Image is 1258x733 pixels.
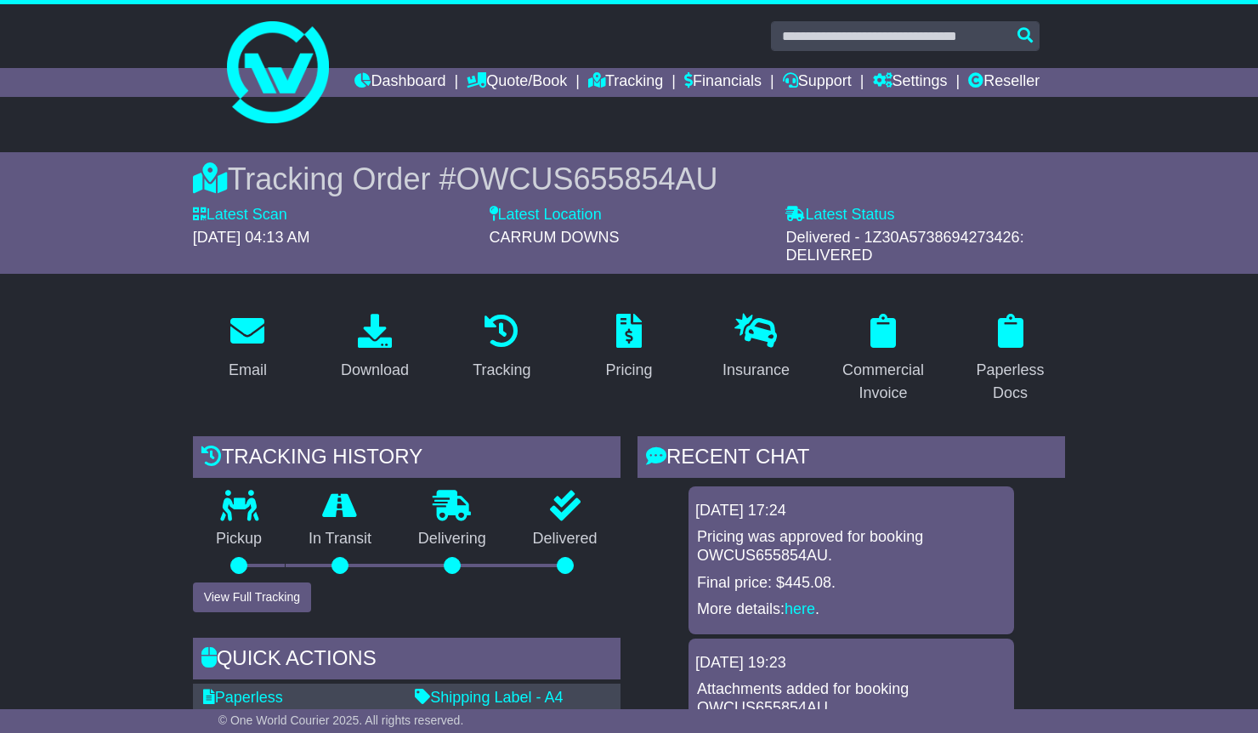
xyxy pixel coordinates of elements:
[697,680,1006,717] p: Attachments added for booking OWCUS655854AU.
[193,161,1066,197] div: Tracking Order #
[193,638,620,684] div: Quick Actions
[193,582,311,612] button: View Full Tracking
[955,308,1066,411] a: Paperless Docs
[193,229,310,246] span: [DATE] 04:13 AM
[509,530,620,548] p: Delivered
[218,308,278,388] a: Email
[286,530,395,548] p: In Transit
[218,713,464,727] span: © One World Courier 2025. All rights reserved.
[415,689,563,724] a: Shipping Label - A4 printer
[473,359,530,382] div: Tracking
[193,436,620,482] div: Tracking history
[203,689,283,706] a: Paperless
[354,68,445,97] a: Dashboard
[711,308,801,388] a: Insurance
[697,600,1006,619] p: More details: .
[588,68,663,97] a: Tracking
[966,359,1055,405] div: Paperless Docs
[828,308,938,411] a: Commercial Invoice
[330,308,420,388] a: Download
[341,359,409,382] div: Download
[697,528,1006,565] p: Pricing was approved for booking OWCUS655854AU.
[695,502,1007,520] div: [DATE] 17:24
[467,68,567,97] a: Quote/Book
[193,530,286,548] p: Pickup
[783,68,852,97] a: Support
[785,206,894,224] label: Latest Status
[462,308,541,388] a: Tracking
[684,68,762,97] a: Financials
[873,68,948,97] a: Settings
[229,359,267,382] div: Email
[193,206,287,224] label: Latest Scan
[490,229,620,246] span: CARRUM DOWNS
[968,68,1040,97] a: Reseller
[456,162,717,196] span: OWCUS655854AU
[594,308,663,388] a: Pricing
[605,359,652,382] div: Pricing
[637,436,1065,482] div: RECENT CHAT
[785,229,1023,264] span: Delivered - 1Z30A5738694273426: DELIVERED
[839,359,927,405] div: Commercial Invoice
[394,530,509,548] p: Delivering
[722,359,790,382] div: Insurance
[695,654,1007,673] div: [DATE] 19:23
[785,600,815,617] a: here
[697,574,1006,593] p: Final price: $445.08.
[490,206,602,224] label: Latest Location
